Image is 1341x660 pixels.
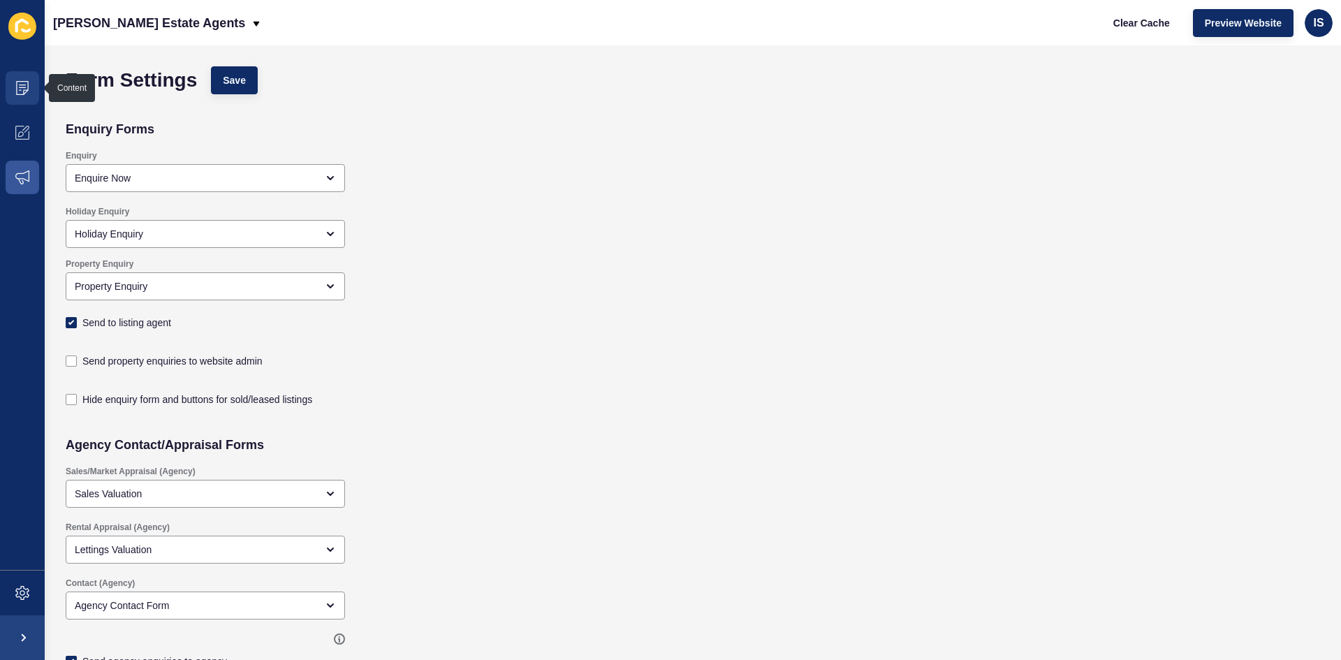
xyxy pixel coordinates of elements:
label: Send to listing agent [82,316,171,330]
div: open menu [66,272,345,300]
button: Preview Website [1193,9,1294,37]
h1: Form Settings [66,73,197,87]
span: IS [1313,16,1324,30]
span: Preview Website [1205,16,1282,30]
label: Hide enquiry form and buttons for sold/leased listings [82,393,312,406]
p: [PERSON_NAME] Estate Agents [53,6,245,41]
label: Rental Appraisal (Agency) [66,522,170,533]
button: Clear Cache [1101,9,1182,37]
div: open menu [66,592,345,619]
label: Sales/Market Appraisal (Agency) [66,466,196,477]
label: Property Enquiry [66,258,133,270]
div: open menu [66,164,345,192]
label: Contact (Agency) [66,578,135,589]
label: Enquiry [66,150,97,161]
span: Clear Cache [1113,16,1170,30]
div: open menu [66,536,345,564]
h2: Agency Contact/Appraisal Forms [66,438,264,452]
div: open menu [66,480,345,508]
label: Holiday Enquiry [66,206,129,217]
div: Content [57,82,87,94]
button: Save [211,66,258,94]
span: Save [223,73,246,87]
label: Send property enquiries to website admin [82,354,263,368]
h2: Enquiry Forms [66,122,154,136]
div: open menu [66,220,345,248]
